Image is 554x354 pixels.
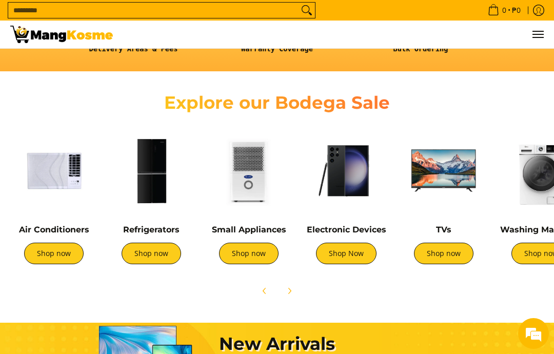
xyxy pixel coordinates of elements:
a: Shop now [122,243,181,264]
img: Small Appliances [205,127,292,214]
img: Mang Kosme: Your Home Appliances Warehouse Sale Partner! [10,26,113,43]
button: Previous [253,280,276,302]
a: Shop now [414,243,473,264]
img: TVs [400,127,487,214]
img: Refrigerators [108,127,195,214]
img: Air Conditioners [10,127,97,214]
h2: Explore our Bodega Sale [146,92,408,114]
img: Electronic Devices [303,127,390,214]
a: Refrigerators [123,225,180,234]
a: Small Appliances [212,225,286,234]
a: Electronic Devices [307,225,386,234]
span: ₱0 [510,7,522,14]
a: Air Conditioners [19,225,89,234]
button: Next [278,280,301,302]
button: Menu [531,21,544,48]
a: Shop now [219,243,279,264]
a: Shop Now [316,243,377,264]
ul: Customer Navigation [123,21,544,48]
a: Shop now [24,243,84,264]
button: Search [299,3,315,18]
nav: Main Menu [123,21,544,48]
span: 0 [501,7,508,14]
a: TVs [436,225,451,234]
span: • [485,5,524,16]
